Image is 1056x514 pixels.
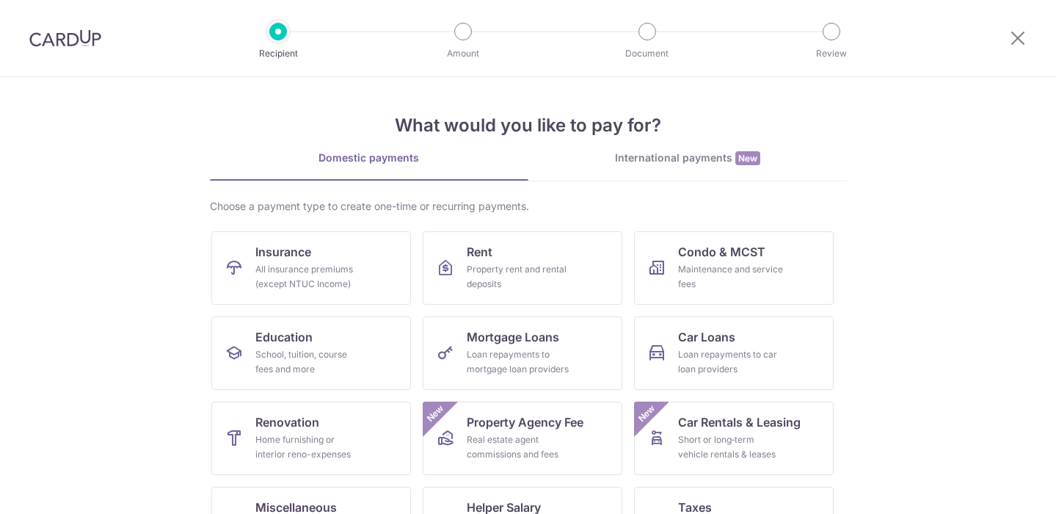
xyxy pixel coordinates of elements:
[678,413,801,431] span: Car Rentals & Leasing
[467,413,583,431] span: Property Agency Fee
[678,432,784,462] div: Short or long‑term vehicle rentals & leases
[593,46,702,61] p: Document
[210,199,847,214] div: Choose a payment type to create one-time or recurring payments.
[467,243,492,261] span: Rent
[423,402,447,426] span: New
[423,316,622,390] a: Mortgage LoansLoan repayments to mortgage loan providers
[210,112,847,139] h4: What would you like to pay for?
[211,402,411,475] a: RenovationHome furnishing or interior reno-expenses
[777,46,886,61] p: Review
[634,231,834,305] a: Condo & MCSTMaintenance and service fees
[255,432,361,462] div: Home furnishing or interior reno-expenses
[528,151,847,166] div: International payments
[678,262,784,292] div: Maintenance and service fees
[210,151,528,165] div: Domestic payments
[634,402,834,475] a: Car Rentals & LeasingShort or long‑term vehicle rentals & leasesNew
[409,46,517,61] p: Amount
[255,413,319,431] span: Renovation
[255,347,361,377] div: School, tuition, course fees and more
[467,262,572,292] div: Property rent and rental deposits
[211,231,411,305] a: InsuranceAll insurance premiums (except NTUC Income)
[29,29,101,47] img: CardUp
[678,243,765,261] span: Condo & MCST
[678,347,784,377] div: Loan repayments to car loan providers
[255,243,311,261] span: Insurance
[467,432,572,462] div: Real estate agent commissions and fees
[735,151,760,165] span: New
[467,328,559,346] span: Mortgage Loans
[224,46,332,61] p: Recipient
[255,328,313,346] span: Education
[634,316,834,390] a: Car LoansLoan repayments to car loan providers
[634,402,658,426] span: New
[423,402,622,475] a: Property Agency FeeReal estate agent commissions and feesNew
[467,347,572,377] div: Loan repayments to mortgage loan providers
[211,316,411,390] a: EducationSchool, tuition, course fees and more
[678,328,735,346] span: Car Loans
[255,262,361,292] div: All insurance premiums (except NTUC Income)
[423,231,622,305] a: RentProperty rent and rental deposits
